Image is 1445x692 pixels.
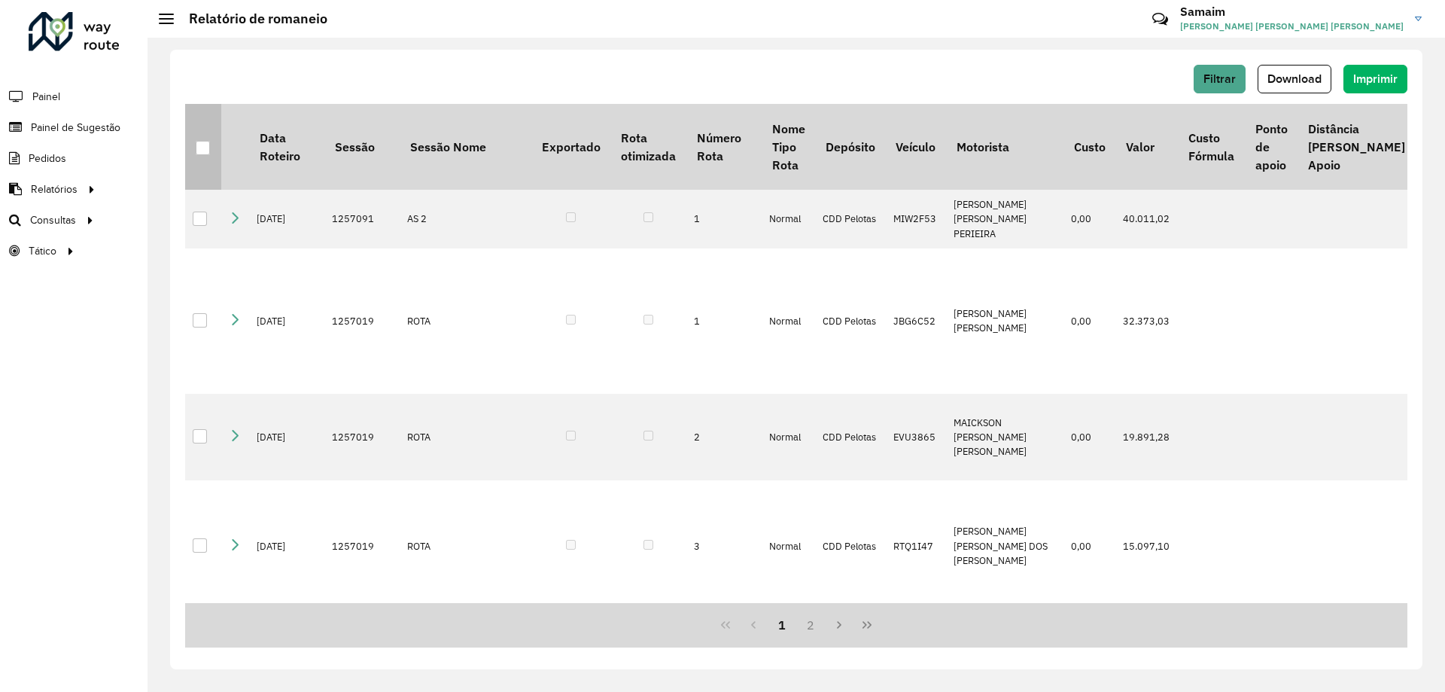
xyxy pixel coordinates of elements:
td: [DATE] [249,248,324,394]
span: Painel de Sugestão [31,120,120,136]
td: CDD Pelotas [815,248,885,394]
td: 3 [686,480,762,611]
h3: Samaim [1180,5,1404,19]
th: Exportado [531,104,610,190]
td: Normal [762,248,815,394]
td: 1257019 [324,480,400,611]
td: 0,00 [1063,394,1115,481]
span: Tático [29,243,56,259]
td: MAICKSON [PERSON_NAME] [PERSON_NAME] [946,394,1063,481]
td: CDD Pelotas [815,190,885,248]
button: Filtrar [1194,65,1246,93]
button: Download [1258,65,1331,93]
td: Normal [762,394,815,481]
td: [DATE] [249,480,324,611]
th: Sessão Nome [400,104,531,190]
td: EVU3865 [886,394,946,481]
button: 1 [768,611,796,639]
td: ROTA [400,394,531,481]
button: Next Page [825,611,853,639]
span: [PERSON_NAME] [PERSON_NAME] [PERSON_NAME] [1180,20,1404,33]
td: CDD Pelotas [815,480,885,611]
td: CDD Pelotas [815,394,885,481]
td: [PERSON_NAME] [PERSON_NAME] [946,248,1063,394]
td: 1257019 [324,248,400,394]
th: Rota otimizada [610,104,686,190]
th: Distância [PERSON_NAME] Apoio [1297,104,1415,190]
td: 0,00 [1063,480,1115,611]
td: 1257091 [324,190,400,248]
span: Download [1267,72,1322,85]
h2: Relatório de romaneio [174,11,327,27]
td: JBG6C52 [886,248,946,394]
span: Imprimir [1353,72,1398,85]
th: Motorista [946,104,1063,190]
td: 1257019 [324,394,400,481]
td: 1 [686,190,762,248]
td: 32.373,03 [1115,248,1178,394]
a: Contato Rápido [1144,3,1176,35]
td: MIW2F53 [886,190,946,248]
span: Pedidos [29,151,66,166]
td: RTQ1I47 [886,480,946,611]
span: Painel [32,89,60,105]
td: ROTA [400,480,531,611]
td: 2 [686,394,762,481]
th: Custo [1063,104,1115,190]
td: 40.011,02 [1115,190,1178,248]
span: Relatórios [31,181,78,197]
td: [PERSON_NAME] [PERSON_NAME] PERIEIRA [946,190,1063,248]
button: Last Page [853,611,881,639]
td: Normal [762,480,815,611]
th: Nome Tipo Rota [762,104,815,190]
td: AS 2 [400,190,531,248]
button: Imprimir [1343,65,1407,93]
th: Data Roteiro [249,104,324,190]
span: Filtrar [1203,72,1236,85]
button: 2 [796,611,825,639]
td: [PERSON_NAME] [PERSON_NAME] DOS [PERSON_NAME] [946,480,1063,611]
td: ROTA [400,248,531,394]
td: 15.097,10 [1115,480,1178,611]
th: Ponto de apoio [1245,104,1297,190]
td: Normal [762,190,815,248]
th: Sessão [324,104,400,190]
th: Veículo [886,104,946,190]
td: 19.891,28 [1115,394,1178,481]
td: [DATE] [249,394,324,481]
td: 0,00 [1063,248,1115,394]
th: Custo Fórmula [1178,104,1244,190]
th: Depósito [815,104,885,190]
td: 1 [686,248,762,394]
th: Número Rota [686,104,762,190]
td: [DATE] [249,190,324,248]
th: Valor [1115,104,1178,190]
span: Consultas [30,212,76,228]
td: 0,00 [1063,190,1115,248]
